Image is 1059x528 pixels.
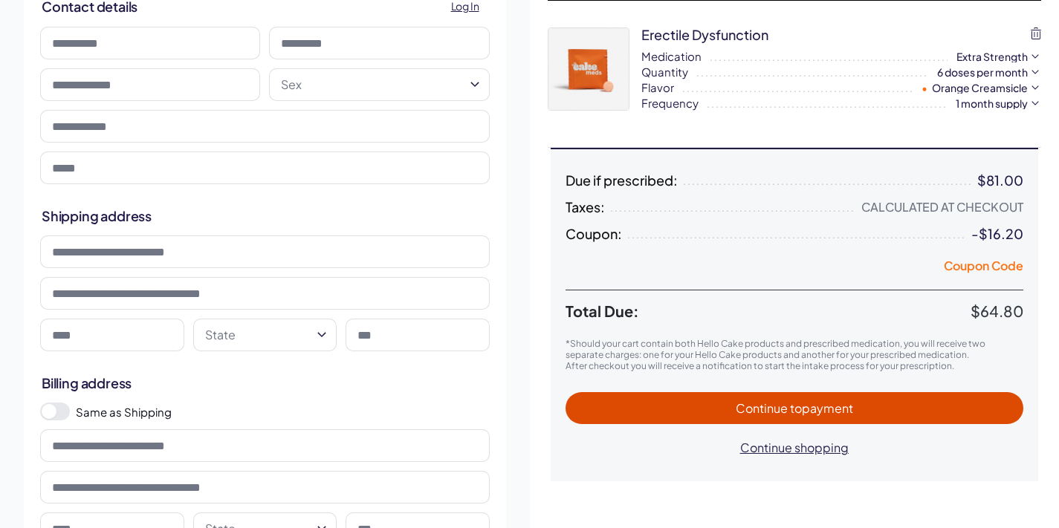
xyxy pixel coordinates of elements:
span: Taxes: [566,200,605,215]
span: Quantity [641,64,688,79]
div: $81.00 [977,173,1023,188]
span: Frequency [641,95,699,111]
span: Coupon: [566,226,622,241]
span: Due if prescribed: [566,173,678,188]
h2: Shipping address [42,206,488,225]
button: Coupon Code [944,258,1023,278]
span: $64.80 [971,302,1023,320]
span: Medication [641,48,702,64]
h2: Billing address [42,374,488,392]
div: Erectile Dysfunction [641,25,768,44]
div: -$16.20 [971,226,1023,241]
p: *Should your cart contain both Hello Cake products and prescribed medication, you will receive tw... [566,338,1024,360]
span: Continue [736,400,853,416]
label: Same as Shipping [76,404,490,420]
span: After checkout you will receive a notification to start the intake process for your prescription. [566,360,954,371]
span: Flavor [641,79,674,95]
button: Continue shopping [725,431,864,463]
span: Total Due: [566,302,971,320]
button: Continue topayment [566,392,1024,424]
span: to payment [790,400,853,416]
div: Calculated at Checkout [861,200,1023,215]
span: Continue shopping [740,440,849,455]
img: iownh4V3nGbUiJ6P030JsbkObMcuQxHiuDxmy1iN.webp [548,28,629,110]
